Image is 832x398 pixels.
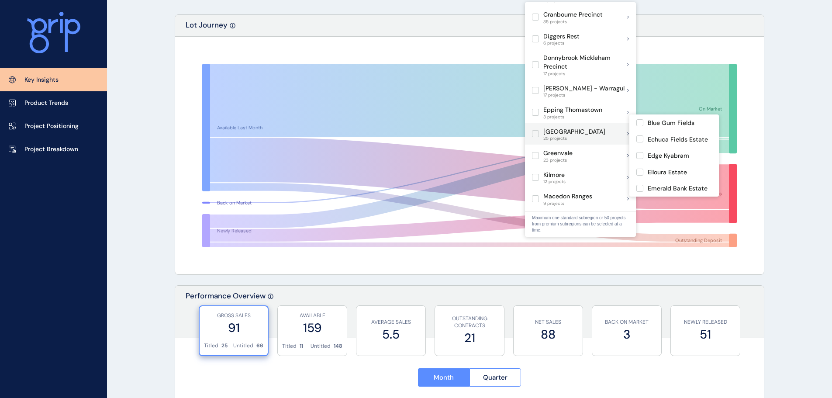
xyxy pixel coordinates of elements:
button: Month [418,368,470,387]
p: Project Positioning [24,122,79,131]
p: Macedon Ranges [543,192,592,201]
p: Elloura Estate [648,168,687,177]
p: Emerald Bank Estate [648,184,708,193]
button: Quarter [470,368,521,387]
label: 5.5 [361,326,421,343]
p: Kilmore [543,171,566,180]
p: 11 [300,343,303,350]
p: Titled [204,342,218,350]
p: 25 [221,342,228,350]
p: Product Trends [24,99,68,107]
label: 21 [439,329,500,346]
p: Blue Gum Fields [648,119,694,128]
p: Key Insights [24,76,59,84]
p: Titled [282,343,297,350]
p: 66 [256,342,263,350]
span: 23 projects [543,158,573,163]
p: Epping Thomastown [543,106,602,114]
span: Month [434,373,454,382]
label: 51 [675,326,735,343]
p: Edge Kyabram [648,152,689,160]
span: Quarter [483,373,507,382]
p: Untitled [233,342,253,350]
span: 17 projects [543,93,625,98]
p: NEWLY RELEASED [675,318,735,326]
p: GROSS SALES [204,312,263,319]
p: [GEOGRAPHIC_DATA] [543,128,605,136]
p: Lot Journey [186,20,228,36]
p: 148 [334,343,342,350]
p: Donnybrook Mickleham Precinct [543,54,627,71]
p: Performance Overview [186,291,266,338]
span: 12 projects [543,179,566,184]
p: Diggers Rest [543,32,580,41]
label: 88 [518,326,578,343]
p: Cranbourne Precinct [543,10,603,19]
p: Maximum one standard subregion or 50 projects from premium subregions can be selected at a time. [532,215,629,233]
p: Untitled [311,343,331,350]
p: [PERSON_NAME] - Warragul [543,84,625,93]
label: 159 [282,319,342,336]
span: 35 projects [543,19,603,24]
span: 17 projects [543,71,627,76]
p: BACK ON MARKET [597,318,657,326]
p: Project Breakdown [24,145,78,154]
p: AVERAGE SALES [361,318,421,326]
label: 91 [204,319,263,336]
p: NET SALES [518,318,578,326]
span: 9 projects [543,201,592,206]
span: 3 projects [543,114,602,120]
p: Greenvale [543,149,573,158]
span: 25 projects [543,136,605,141]
p: OUTSTANDING CONTRACTS [439,315,500,330]
span: 6 projects [543,41,580,46]
p: AVAILABLE [282,312,342,319]
label: 3 [597,326,657,343]
p: Echuca Fields Estate [648,135,708,144]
